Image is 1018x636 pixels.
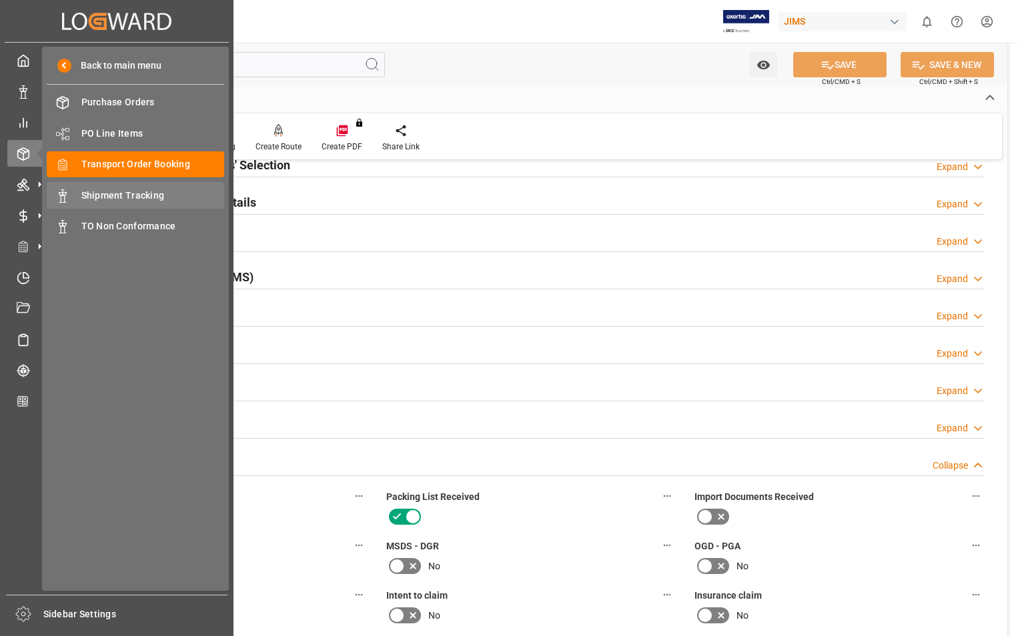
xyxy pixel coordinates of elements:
[7,388,226,414] a: CO2 Calculator
[937,309,968,323] div: Expand
[47,151,224,177] a: Transport Order Booking
[736,609,748,623] span: No
[912,7,942,37] button: show 0 new notifications
[937,160,968,174] div: Expand
[658,537,676,554] button: MSDS - DGR
[658,586,676,603] button: Intent to claim
[937,384,968,398] div: Expand
[47,120,224,146] a: PO Line Items
[694,539,740,553] span: OGD - PGA
[937,347,968,361] div: Expand
[350,586,368,603] button: Receiving report
[919,77,978,87] span: Ctrl/CMD + Shift + S
[736,559,748,573] span: No
[822,77,861,87] span: Ctrl/CMD + S
[7,264,226,290] a: Timeslot Management V2
[81,127,225,141] span: PO Line Items
[7,295,226,321] a: Document Management
[7,357,226,383] a: Tracking Shipment
[779,12,907,31] div: JIMS
[386,589,448,603] span: Intent to claim
[967,537,985,554] button: OGD - PGA
[694,490,814,504] span: Import Documents Received
[967,487,985,505] button: Import Documents Received
[7,326,226,352] a: Sailing Schedules
[350,537,368,554] button: Customs documents sent to broker
[256,141,302,153] div: Create Route
[7,47,226,73] a: My Cockpit
[723,10,769,33] img: Exertis%20JAM%20-%20Email%20Logo.jpg_1722504956.jpg
[942,7,972,37] button: Help Center
[937,197,968,211] div: Expand
[43,607,228,621] span: Sidebar Settings
[7,78,226,104] a: Data Management
[382,141,420,153] div: Share Link
[386,539,439,553] span: MSDS - DGR
[937,421,968,435] div: Expand
[71,59,161,73] span: Back to main menu
[7,109,226,135] a: My Reports
[81,219,225,233] span: TO Non Conformance
[47,182,224,208] a: Shipment Tracking
[901,52,994,77] button: SAVE & NEW
[779,9,912,34] button: JIMS
[428,609,440,623] span: No
[350,487,368,505] button: Shipping instructions SENT
[81,95,225,109] span: Purchase Orders
[793,52,887,77] button: SAVE
[81,157,225,171] span: Transport Order Booking
[750,52,777,77] button: open menu
[47,213,224,239] a: TO Non Conformance
[937,272,968,286] div: Expand
[428,559,440,573] span: No
[967,586,985,603] button: Insurance claim
[81,189,225,203] span: Shipment Tracking
[658,487,676,505] button: Packing List Received
[47,89,224,115] a: Purchase Orders
[933,459,968,473] div: Collapse
[694,589,762,603] span: Insurance claim
[937,235,968,249] div: Expand
[386,490,480,504] span: Packing List Received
